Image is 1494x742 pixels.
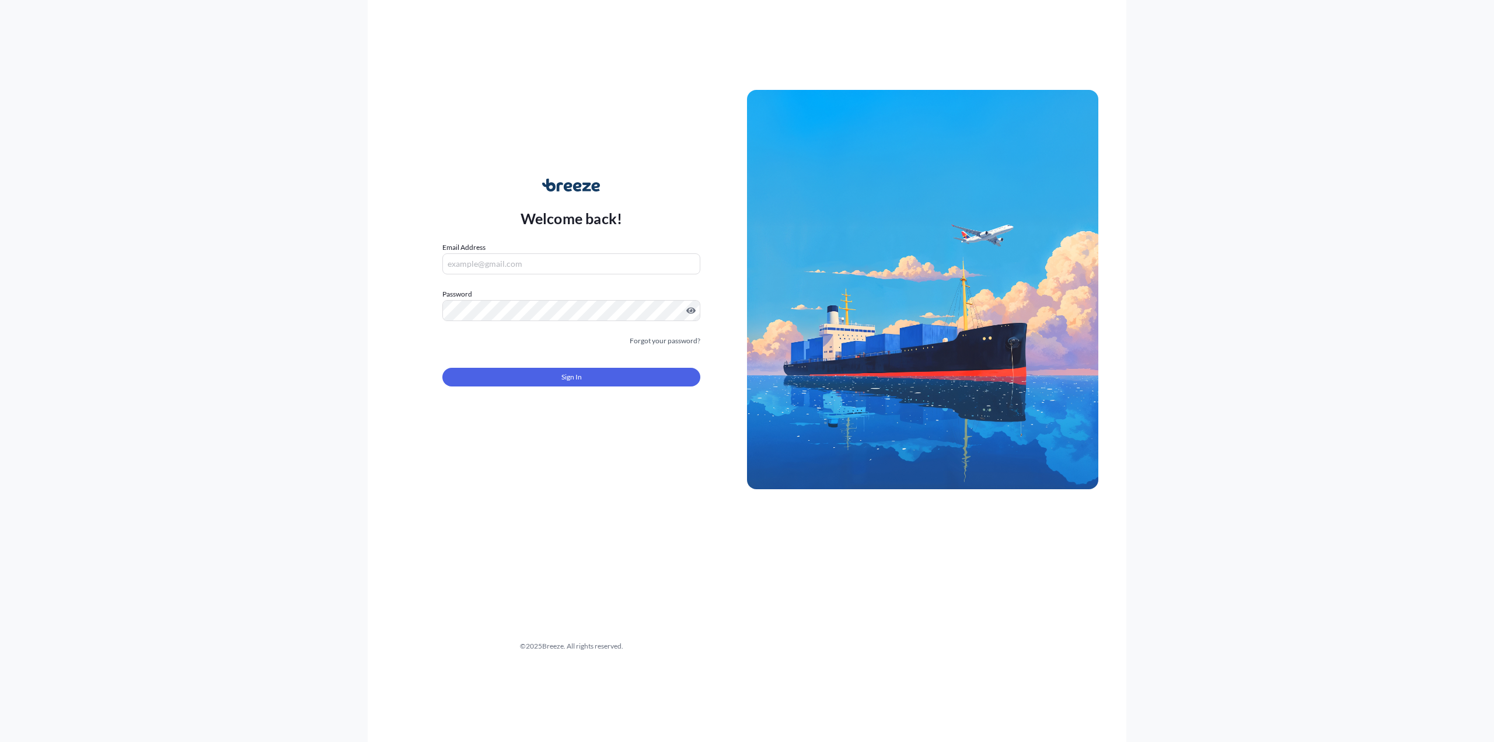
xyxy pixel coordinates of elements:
[686,306,696,315] button: Show password
[396,640,747,652] div: © 2025 Breeze. All rights reserved.
[442,242,486,253] label: Email Address
[442,253,700,274] input: example@gmail.com
[747,90,1098,489] img: Ship illustration
[442,368,700,386] button: Sign In
[521,209,623,228] p: Welcome back!
[630,335,700,347] a: Forgot your password?
[561,371,582,383] span: Sign In
[442,288,700,300] label: Password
